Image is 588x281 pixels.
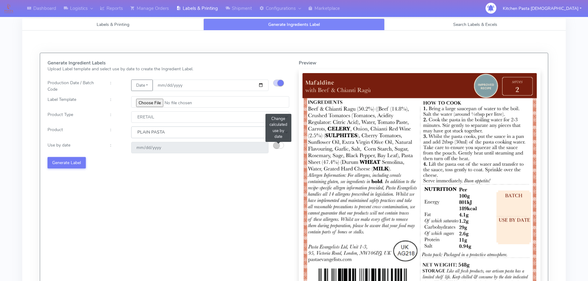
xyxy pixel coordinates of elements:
[106,126,127,138] div: :
[43,80,106,93] div: Production Date / Batch Code
[498,2,586,15] button: Kitchen Pasta [DEMOGRAPHIC_DATA]
[106,142,127,153] div: :
[43,126,106,138] div: Product
[106,111,127,123] div: :
[299,60,541,66] h5: Preview
[106,80,127,93] div: :
[48,157,86,168] button: Generate Label
[106,96,127,108] div: :
[22,19,566,31] ul: Tabs
[268,22,320,27] span: Generate Ingredients Label
[43,111,106,123] div: Product Type
[97,22,129,27] span: Labels & Printing
[48,66,290,72] p: Upload Label template and select use by date to create the Ingredient Label.
[131,80,152,91] button: Date
[453,22,497,27] span: Search Labels & Excels
[43,96,106,108] div: Label Template
[48,60,290,66] h5: Generate Ingredient Labels
[43,142,106,153] div: Use by date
